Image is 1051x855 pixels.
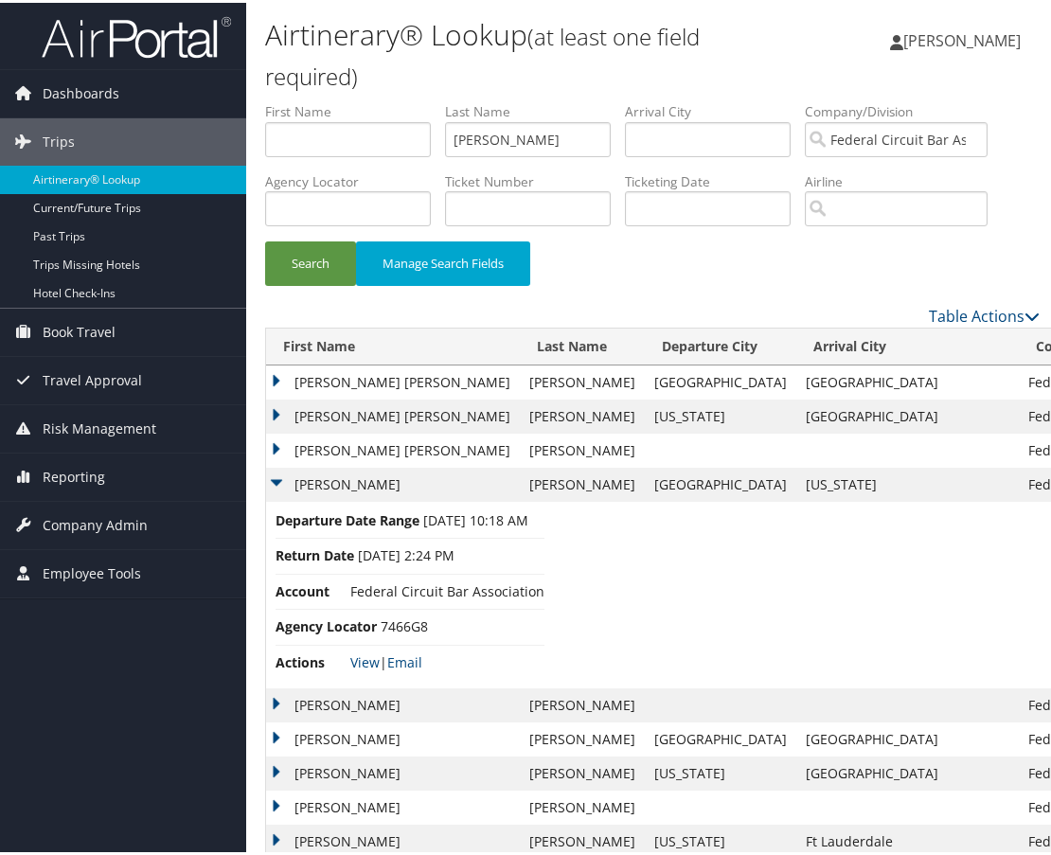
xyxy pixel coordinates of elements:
[276,508,419,528] span: Departure Date Range
[423,508,528,526] span: [DATE] 10:18 AM
[890,9,1040,66] a: [PERSON_NAME]
[358,543,454,561] span: [DATE] 2:24 PM
[520,686,645,720] td: [PERSON_NAME]
[266,363,520,397] td: [PERSON_NAME] [PERSON_NAME]
[381,615,428,632] span: 7466G8
[645,397,796,431] td: [US_STATE]
[266,326,520,363] th: First Name: activate to sort column ascending
[645,754,796,788] td: [US_STATE]
[356,239,530,283] button: Manage Search Fields
[520,754,645,788] td: [PERSON_NAME]
[266,754,520,788] td: [PERSON_NAME]
[266,686,520,720] td: [PERSON_NAME]
[520,788,645,822] td: [PERSON_NAME]
[276,579,347,599] span: Account
[805,99,1002,118] label: Company/Division
[42,12,231,57] img: airportal-logo.png
[445,169,625,188] label: Ticket Number
[43,67,119,115] span: Dashboards
[266,788,520,822] td: [PERSON_NAME]
[276,614,377,634] span: Agency Locator
[796,397,1019,431] td: [GEOGRAPHIC_DATA]
[645,465,796,499] td: [GEOGRAPHIC_DATA]
[796,465,1019,499] td: [US_STATE]
[796,326,1019,363] th: Arrival City: activate to sort column ascending
[645,363,796,397] td: [GEOGRAPHIC_DATA]
[265,239,356,283] button: Search
[43,116,75,163] span: Trips
[645,326,796,363] th: Departure City: activate to sort column ascending
[387,650,422,668] a: Email
[265,169,445,188] label: Agency Locator
[520,720,645,754] td: [PERSON_NAME]
[520,397,645,431] td: [PERSON_NAME]
[796,720,1019,754] td: [GEOGRAPHIC_DATA]
[43,402,156,450] span: Risk Management
[445,99,625,118] label: Last Name
[265,12,781,92] h1: Airtinerary® Lookup
[520,326,645,363] th: Last Name: activate to sort column ascending
[43,354,142,401] span: Travel Approval
[350,650,380,668] a: View
[625,99,805,118] label: Arrival City
[520,431,645,465] td: [PERSON_NAME]
[805,169,1002,188] label: Airline
[796,754,1019,788] td: [GEOGRAPHIC_DATA]
[266,720,520,754] td: [PERSON_NAME]
[266,397,520,431] td: [PERSON_NAME] [PERSON_NAME]
[43,547,141,595] span: Employee Tools
[43,499,148,546] span: Company Admin
[520,363,645,397] td: [PERSON_NAME]
[43,451,105,498] span: Reporting
[266,465,520,499] td: [PERSON_NAME]
[350,579,544,597] span: Federal Circuit Bar Association
[276,650,347,670] span: Actions
[43,306,116,353] span: Book Travel
[929,303,1040,324] a: Table Actions
[266,431,520,465] td: [PERSON_NAME] [PERSON_NAME]
[796,363,1019,397] td: [GEOGRAPHIC_DATA]
[903,27,1021,48] span: [PERSON_NAME]
[276,543,354,563] span: Return Date
[265,99,445,118] label: First Name
[520,465,645,499] td: [PERSON_NAME]
[625,169,805,188] label: Ticketing Date
[350,650,422,668] span: |
[645,720,796,754] td: [GEOGRAPHIC_DATA]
